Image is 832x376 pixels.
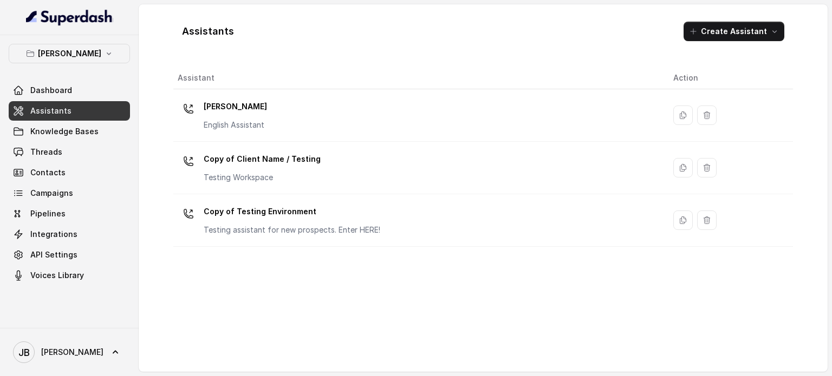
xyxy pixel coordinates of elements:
[204,203,380,220] p: Copy of Testing Environment
[9,183,130,203] a: Campaigns
[30,147,62,157] span: Threads
[665,67,793,89] th: Action
[9,81,130,100] a: Dashboard
[30,167,66,178] span: Contacts
[9,142,130,162] a: Threads
[30,229,77,240] span: Integrations
[30,105,71,116] span: Assistants
[9,225,130,244] a: Integrations
[204,225,380,235] p: Testing assistant for new prospects. Enter HERE!
[18,347,30,358] text: JB
[204,172,321,183] p: Testing Workspace
[30,85,72,96] span: Dashboard
[182,23,234,40] h1: Assistants
[30,188,73,199] span: Campaigns
[204,98,267,115] p: [PERSON_NAME]
[684,22,784,41] button: Create Assistant
[9,101,130,121] a: Assistants
[9,337,130,367] a: [PERSON_NAME]
[30,126,99,137] span: Knowledge Bases
[30,249,77,260] span: API Settings
[38,47,101,60] p: [PERSON_NAME]
[30,270,84,281] span: Voices Library
[9,44,130,63] button: [PERSON_NAME]
[9,122,130,141] a: Knowledge Bases
[173,67,665,89] th: Assistant
[204,150,321,168] p: Copy of Client Name / Testing
[9,163,130,182] a: Contacts
[41,347,103,358] span: [PERSON_NAME]
[26,9,113,26] img: light.svg
[204,120,267,130] p: English Assistant
[9,245,130,265] a: API Settings
[9,204,130,223] a: Pipelines
[9,266,130,285] a: Voices Library
[30,208,66,219] span: Pipelines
